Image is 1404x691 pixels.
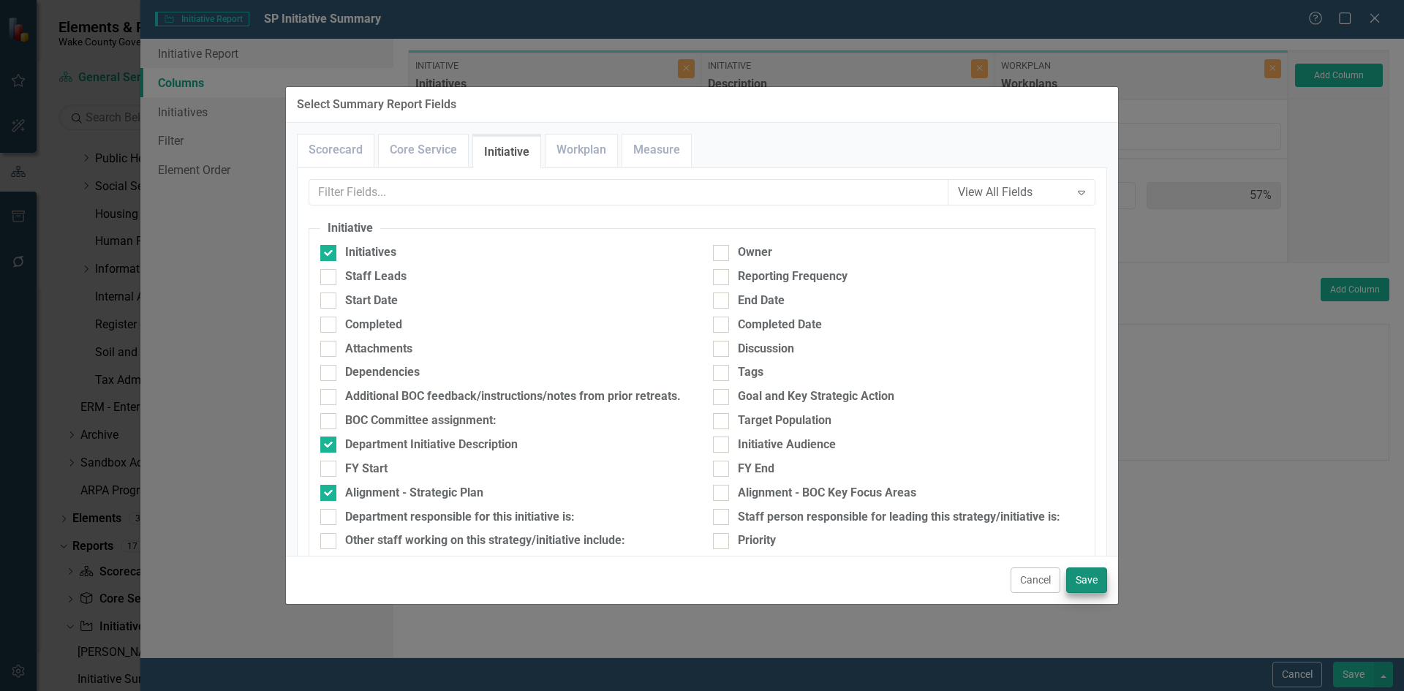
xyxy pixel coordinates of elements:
div: Staff Leads [345,268,407,285]
legend: Initiative [320,220,380,237]
button: Save [1066,567,1107,593]
div: Priority [738,532,776,549]
a: Scorecard [298,135,374,166]
div: Alignment - BOC Key Focus Areas [738,485,916,502]
div: Select Summary Report Fields [297,98,456,111]
div: Discussion [738,341,794,358]
div: Reporting Frequency [738,268,848,285]
div: Completed [345,317,402,333]
div: Start Date [345,292,398,309]
div: Initiatives [345,244,396,261]
div: Attachments [345,341,412,358]
div: Additional BOC feedback/instructions/notes from prior retreats. [345,388,681,405]
a: Measure [622,135,691,166]
a: Workplan [546,135,617,166]
div: Target Population [738,412,831,429]
div: FY Start [345,461,388,477]
div: Staff person responsible for leading this strategy/initiative is: [738,509,1060,526]
div: Owner [738,244,772,261]
div: View All Fields [958,184,1070,201]
div: Goal and Key Strategic Action [738,388,894,405]
div: BOC Committee assignment: [345,412,497,429]
button: Cancel [1011,567,1060,593]
div: Department responsible for this initiative is: [345,509,575,526]
div: FY End [738,461,774,477]
div: Department Initiative Description [345,437,518,453]
div: Completed Date [738,317,822,333]
div: Tags [738,364,763,381]
input: Filter Fields... [309,179,948,206]
div: End Date [738,292,785,309]
a: Initiative [473,137,540,168]
div: Initiative Audience [738,437,836,453]
div: Dependencies [345,364,420,381]
div: Alignment - Strategic Plan [345,485,483,502]
div: Other staff working on this strategy/initiative include: [345,532,625,549]
a: Core Service [379,135,468,166]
